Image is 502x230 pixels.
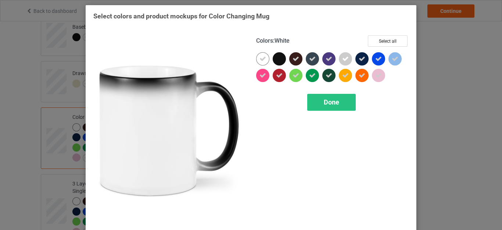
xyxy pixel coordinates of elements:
h4: : [256,37,290,45]
img: regular.jpg [93,35,246,226]
button: Select all [368,35,408,47]
span: Colors [256,37,273,44]
span: Done [324,98,339,106]
span: Select colors and product mockups for Color Changing Mug [93,12,269,20]
span: White [275,37,290,44]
